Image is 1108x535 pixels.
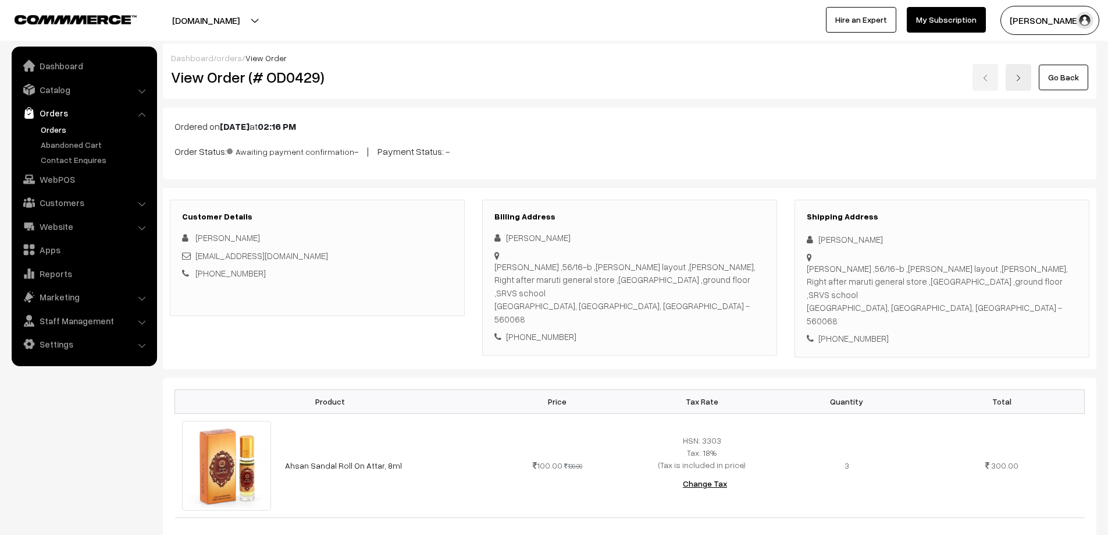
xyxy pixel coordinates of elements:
p: Ordered on at [174,119,1085,133]
a: Website [15,216,153,237]
a: [EMAIL_ADDRESS][DOMAIN_NAME] [195,250,328,261]
th: Price [485,389,630,413]
a: COMMMERCE [15,12,116,26]
p: Order Status: - | Payment Status: - [174,143,1085,158]
a: Contact Enquires [38,154,153,166]
a: Abandoned Cart [38,139,153,151]
button: [DOMAIN_NAME] [131,6,280,35]
div: [PERSON_NAME] ,56/16-b ,[PERSON_NAME] layout ,[PERSON_NAME], Right after maruti general store ,[G... [807,262,1077,328]
b: [DATE] [220,121,250,132]
a: My Subscription [907,7,986,33]
a: WebPOS [15,169,153,190]
span: 300.00 [991,460,1018,470]
a: Hire an Expert [826,7,896,33]
a: Go Back [1039,65,1088,90]
th: Total [919,389,1084,413]
a: Marketing [15,286,153,307]
a: Settings [15,334,153,355]
img: Ahsan_sandal_8ml-600x600.jpg [182,421,272,511]
div: [PERSON_NAME] [807,233,1077,246]
span: Awaiting payment confirmation [227,143,354,158]
a: Apps [15,239,153,260]
h3: Billing Address [494,212,765,222]
th: Tax Rate [629,389,774,413]
a: Dashboard [171,53,213,63]
div: / / [171,52,1088,64]
b: 02:16 PM [258,121,296,132]
img: user [1076,12,1093,29]
span: HSN: 3303 Tax: 18% (Tax is included in price) [658,435,746,470]
strike: 130.00 [564,462,582,470]
div: [PERSON_NAME] ,56/16-b ,[PERSON_NAME] layout ,[PERSON_NAME], Right after maruti general store ,[G... [494,260,765,326]
button: Change Tax [674,471,736,497]
div: [PHONE_NUMBER] [494,330,765,343]
h2: View Order (# OD0429) [171,68,465,86]
span: View Order [245,53,287,63]
a: Dashboard [15,55,153,76]
div: [PHONE_NUMBER] [807,332,1077,345]
a: Orders [15,102,153,123]
th: Product [175,389,485,413]
a: Reports [15,263,153,284]
div: [PERSON_NAME] [494,231,765,245]
h3: Shipping Address [807,212,1077,222]
a: Customers [15,192,153,213]
a: orders [216,53,242,63]
a: Ahsan Sandal Roll On Attar, 8ml [285,460,402,470]
a: Orders [38,123,153,136]
span: [PERSON_NAME] [195,232,260,243]
a: [PHONE_NUMBER] [195,268,266,278]
a: Staff Management [15,310,153,331]
span: 100.00 [533,460,562,470]
img: right-arrow.png [1015,75,1022,82]
button: [PERSON_NAME] D [1000,6,1099,35]
th: Quantity [774,389,919,413]
span: 3 [845,460,849,470]
img: COMMMERCE [15,15,137,24]
a: Catalog [15,79,153,100]
h3: Customer Details [182,212,453,222]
